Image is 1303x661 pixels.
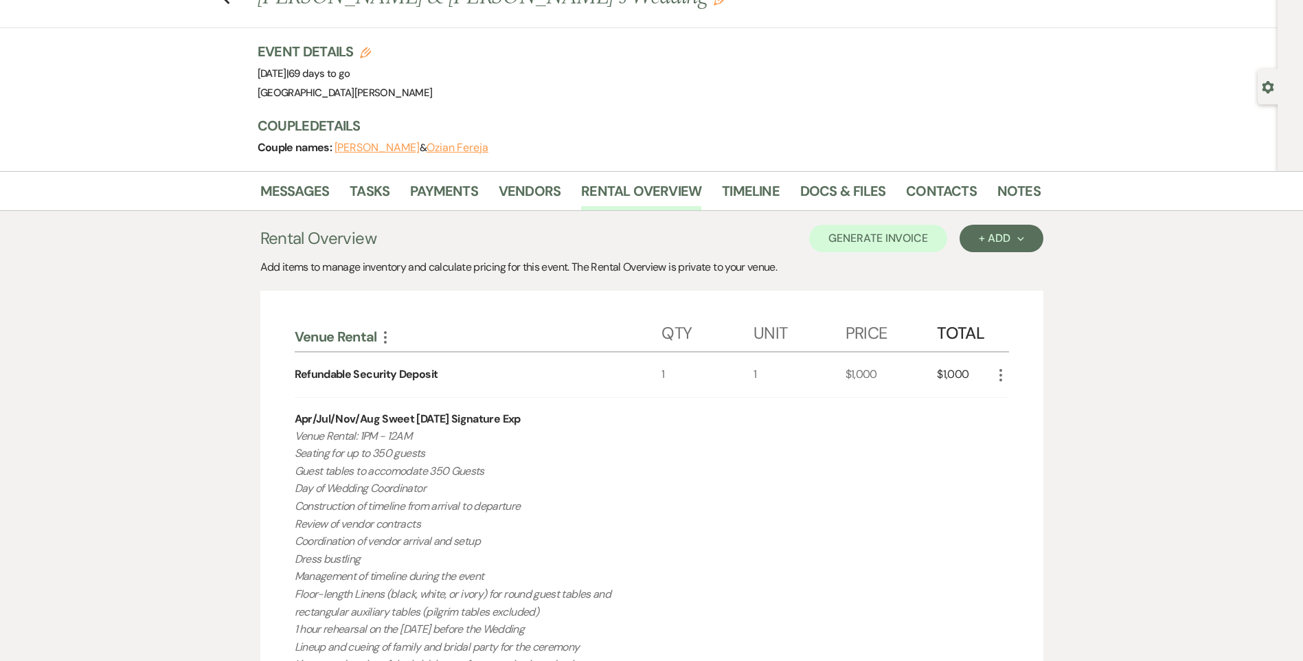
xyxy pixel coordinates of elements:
span: | [286,67,350,80]
div: Apr/Jul/Nov/Aug Sweet [DATE] Signature Exp [295,411,521,427]
div: $1,000 [937,352,992,397]
a: Tasks [350,180,389,210]
button: + Add [960,225,1043,252]
div: Refundable Security Deposit [295,366,438,383]
div: $1,000 [846,352,938,397]
span: [GEOGRAPHIC_DATA][PERSON_NAME] [258,86,433,100]
div: 1 [754,352,846,397]
div: + Add [979,233,1023,244]
a: Vendors [499,180,560,210]
a: Rental Overview [581,180,701,210]
span: 69 days to go [288,67,350,80]
div: Total [937,310,992,351]
span: & [335,141,488,155]
a: Payments [410,180,478,210]
a: Contacts [906,180,977,210]
div: 1 [661,352,754,397]
button: Ozian Fereja [427,142,488,153]
span: [DATE] [258,67,350,80]
span: Couple names: [258,140,335,155]
a: Messages [260,180,330,210]
h3: Rental Overview [260,226,376,251]
div: Unit [754,310,846,351]
a: Timeline [722,180,780,210]
div: Add items to manage inventory and calculate pricing for this event. The Rental Overview is privat... [260,259,1043,276]
div: Price [846,310,938,351]
button: Generate Invoice [809,225,947,252]
div: Qty [661,310,754,351]
div: Venue Rental [295,328,662,346]
h3: Couple Details [258,116,1027,135]
button: [PERSON_NAME] [335,142,420,153]
button: Open lead details [1262,80,1274,93]
a: Docs & Files [800,180,885,210]
a: Notes [997,180,1041,210]
h3: Event Details [258,42,433,61]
